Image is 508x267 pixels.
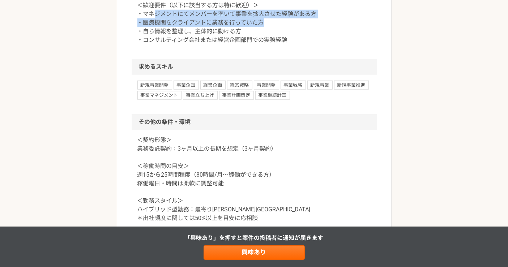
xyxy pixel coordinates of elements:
[334,81,369,89] span: 新規事業推進
[200,81,226,89] span: 経営企画
[255,91,290,100] span: 事業継続計画
[174,81,199,89] span: 事業企画
[281,81,306,89] span: 事業戦略
[185,234,324,242] p: 「興味あり」を押すと 案件の投稿者に通知が届きます
[227,81,252,89] span: 経営戦略
[137,136,371,223] p: ＜契約形態＞ 業務委託契約：3ヶ月以上の長期を想定（3ヶ月契約） ＜稼働時間の目安＞ 週15から25時間程度（80時間/月〜稼働ができる方） 稼働曜日・時間は柔軟に調整可能 ＜勤務スタイル＞ ハ...
[132,114,377,130] h2: その他の条件・環境
[137,81,172,89] span: 新規事業開発
[132,59,377,75] h2: 求めるスキル
[137,91,182,100] span: 事業マネジメント
[307,81,333,89] span: 新規事業
[219,91,254,100] span: 事業計画策定
[183,91,218,100] span: 事業立ち上げ
[204,245,305,260] a: 興味あり
[254,81,279,89] span: 事業開発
